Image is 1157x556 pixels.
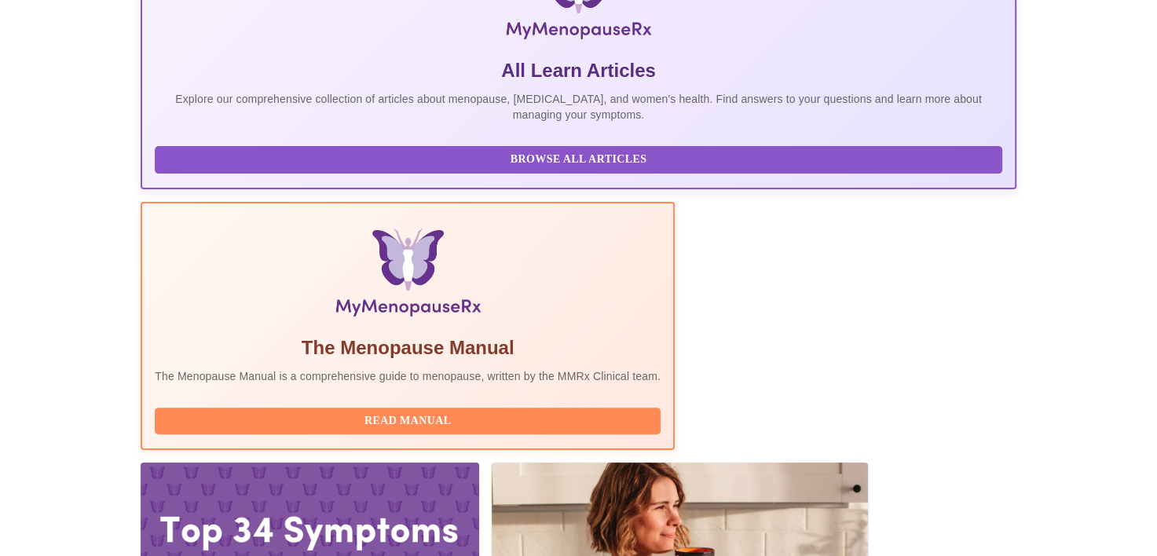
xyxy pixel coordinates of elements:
span: Read Manual [170,412,645,431]
h5: All Learn Articles [155,58,1001,83]
img: Menopause Manual [235,229,580,323]
button: Read Manual [155,408,661,435]
a: Browse All Articles [155,152,1005,165]
button: Browse All Articles [155,146,1001,174]
h5: The Menopause Manual [155,335,661,360]
p: Explore our comprehensive collection of articles about menopause, [MEDICAL_DATA], and women's hea... [155,91,1001,123]
span: Browse All Articles [170,150,986,170]
a: Read Manual [155,413,665,426]
p: The Menopause Manual is a comprehensive guide to menopause, written by the MMRx Clinical team. [155,368,661,384]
